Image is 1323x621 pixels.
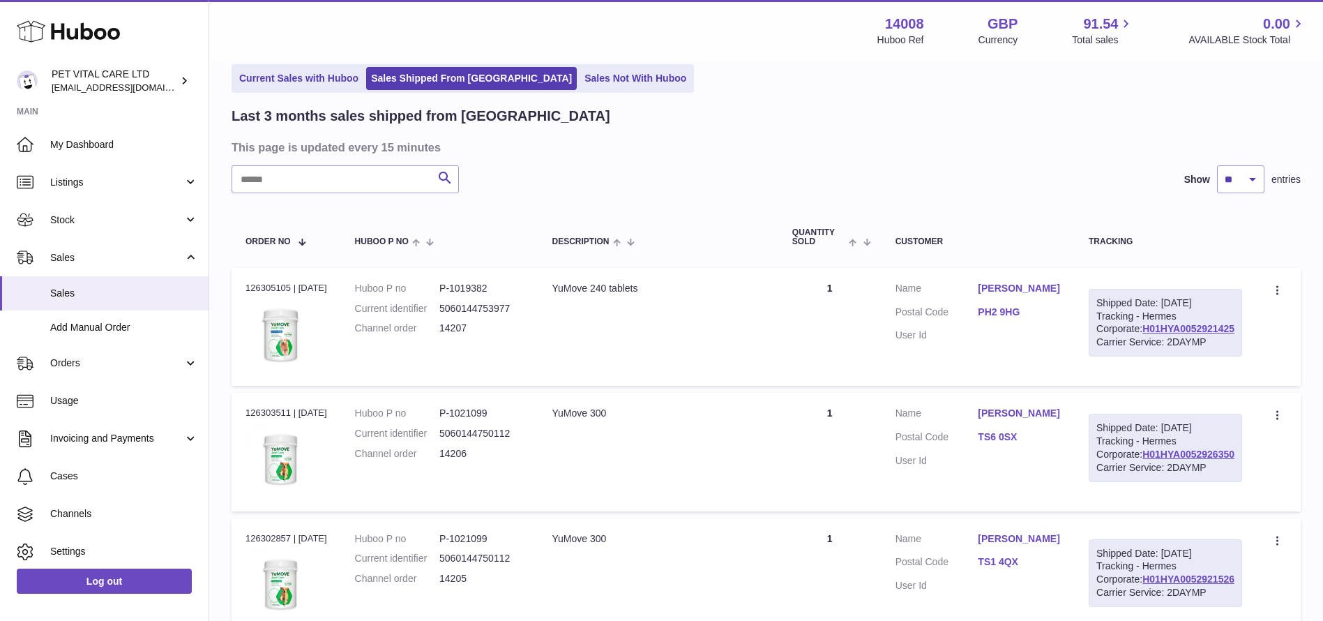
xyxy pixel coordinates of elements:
div: Tracking - Hermes Corporate: [1089,289,1242,357]
div: YuMove 240 tablets [552,282,764,295]
div: Shipped Date: [DATE] [1096,297,1234,310]
div: YuMove 300 [552,407,764,420]
span: Sales [50,287,198,300]
dd: P-1021099 [439,407,524,420]
span: My Dashboard [50,138,198,151]
dt: Name [895,532,978,549]
h3: This page is updated every 15 minutes [232,140,1297,155]
span: Total sales [1072,33,1134,47]
a: TS6 0SX [978,431,1061,444]
span: Order No [245,237,291,246]
a: Current Sales with Huboo [234,67,363,90]
span: Invoicing and Payments [50,432,183,445]
dt: Name [895,282,978,299]
div: 126305105 | [DATE] [245,282,327,294]
dt: Channel order [355,322,439,335]
span: Channels [50,507,198,521]
span: [EMAIL_ADDRESS][DOMAIN_NAME] [52,82,205,93]
dd: 5060144750112 [439,552,524,565]
span: Cases [50,470,198,483]
span: entries [1271,173,1301,186]
a: Sales Shipped From [GEOGRAPHIC_DATA] [366,67,577,90]
a: 91.54 Total sales [1072,15,1134,47]
div: YuMove 300 [552,532,764,546]
strong: 14008 [885,15,924,33]
dd: 14206 [439,447,524,461]
div: Currency [978,33,1018,47]
span: Listings [50,176,183,189]
dt: Current identifier [355,302,439,315]
div: Carrier Service: 2DAYMP [1096,461,1234,474]
div: Tracking - Hermes Corporate: [1089,414,1242,482]
strong: GBP [988,15,1018,33]
dd: 14205 [439,572,524,585]
span: 91.54 [1083,15,1118,33]
a: H01HYA0052921425 [1142,323,1234,334]
dd: 14207 [439,322,524,335]
span: Settings [50,545,198,558]
span: Sales [50,251,183,264]
dt: Channel order [355,447,439,461]
dt: Current identifier [355,427,439,440]
span: Quantity Sold [792,228,846,246]
a: H01HYA0052926350 [1142,449,1234,460]
dt: Channel order [355,572,439,585]
a: H01HYA0052921526 [1142,574,1234,585]
span: Description [552,237,609,246]
div: Shipped Date: [DATE] [1096,547,1234,560]
span: Orders [50,357,183,370]
img: 1731319649.jpg [245,299,315,368]
a: 0.00 AVAILABLE Stock Total [1188,15,1306,47]
dt: Huboo P no [355,282,439,295]
a: Log out [17,569,192,594]
dt: User Id [895,579,978,592]
a: TS1 4QX [978,555,1061,569]
span: Huboo P no [355,237,409,246]
dt: User Id [895,454,978,467]
div: Carrier Service: 2DAYMP [1096,336,1234,349]
dt: Huboo P no [355,407,439,420]
dd: 5060144753977 [439,302,524,315]
div: Huboo Ref [877,33,924,47]
a: [PERSON_NAME] [978,282,1061,295]
td: 1 [778,268,882,386]
div: Carrier Service: 2DAYMP [1096,586,1234,599]
img: 1732006879.jpg [245,549,315,619]
a: Sales Not With Huboo [580,67,691,90]
img: petvitalcare@gmail.com [17,70,38,91]
label: Show [1184,173,1210,186]
dt: Postal Code [895,555,978,572]
div: Tracking [1089,237,1242,246]
dt: Name [895,407,978,424]
div: Shipped Date: [DATE] [1096,421,1234,435]
dd: P-1021099 [439,532,524,546]
dt: User Id [895,329,978,342]
td: 1 [778,393,882,511]
dt: Postal Code [895,431,978,447]
div: 126302857 | [DATE] [245,532,327,545]
dt: Postal Code [895,306,978,322]
dd: P-1019382 [439,282,524,295]
div: PET VITAL CARE LTD [52,68,177,94]
h2: Last 3 months sales shipped from [GEOGRAPHIC_DATA] [232,107,610,126]
span: 0.00 [1263,15,1290,33]
span: Usage [50,394,198,407]
a: PH2 9HG [978,306,1061,319]
span: AVAILABLE Stock Total [1188,33,1306,47]
dt: Huboo P no [355,532,439,546]
a: [PERSON_NAME] [978,407,1061,420]
dt: Current identifier [355,552,439,565]
span: Stock [50,214,183,227]
div: Customer [895,237,1061,246]
div: Tracking - Hermes Corporate: [1089,539,1242,608]
img: 1732006879.jpg [245,424,315,494]
a: [PERSON_NAME] [978,532,1061,546]
div: 126303511 | [DATE] [245,407,327,419]
dd: 5060144750112 [439,427,524,440]
span: Add Manual Order [50,321,198,334]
